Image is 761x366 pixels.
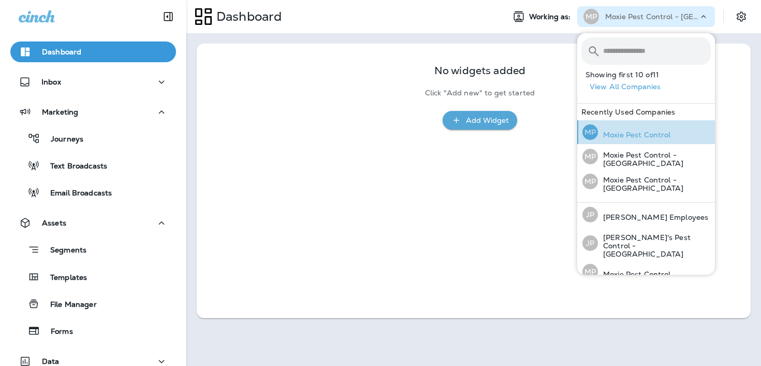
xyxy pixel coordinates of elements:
button: JP[PERSON_NAME]'s Pest Control - [GEOGRAPHIC_DATA] [577,227,715,260]
p: Segments [40,246,86,256]
div: Add Widget [466,114,509,127]
button: Forms [10,320,176,342]
button: Journeys [10,128,176,149]
div: Recently Used Companies [577,104,715,120]
button: Add Widget [443,111,517,130]
button: MPMoxie Pest Control - [GEOGRAPHIC_DATA] [577,169,715,194]
p: Assets [42,219,66,227]
p: Dashboard [212,9,282,24]
p: Moxie Pest Control - [GEOGRAPHIC_DATA] [598,176,711,192]
button: MPMoxie Pest Control - [GEOGRAPHIC_DATA] [577,144,715,169]
p: Click "Add new" to get started [425,89,535,97]
div: MP [582,149,598,164]
button: Text Broadcasts [10,154,176,176]
p: Journeys [40,135,83,145]
p: Email Broadcasts [40,189,112,199]
button: Marketing [10,102,176,122]
button: View All Companies [586,79,715,95]
p: Moxie Pest Control - [GEOGRAPHIC_DATA] [605,12,698,21]
button: Email Broadcasts [10,181,176,203]
p: Templates [40,273,87,283]
button: JP[PERSON_NAME] Employees [577,203,715,227]
button: Segments [10,238,176,261]
button: Inbox [10,72,176,92]
button: MPMoxie Pest Control [577,260,715,284]
button: MPMoxie Pest Control [577,120,715,144]
p: Moxie Pest Control - [GEOGRAPHIC_DATA] [598,151,711,167]
button: Dashboard [10,41,176,62]
button: Collapse Sidebar [154,6,183,27]
p: [PERSON_NAME] Employees [598,213,708,221]
button: Settings [732,7,751,26]
span: Working as: [529,12,573,21]
p: Moxie Pest Control [598,270,671,278]
p: No widgets added [434,66,525,75]
button: Assets [10,213,176,233]
p: Text Broadcasts [40,162,107,172]
p: Forms [40,327,73,337]
p: File Manager [40,300,97,310]
div: MP [582,174,598,189]
button: Templates [10,266,176,288]
div: JP [582,207,598,222]
p: Data [42,357,60,365]
div: MP [583,9,599,24]
p: Inbox [41,78,61,86]
button: File Manager [10,293,176,315]
div: MP [582,264,598,279]
p: Dashboard [42,48,81,56]
p: Marketing [42,108,78,116]
p: [PERSON_NAME]'s Pest Control - [GEOGRAPHIC_DATA] [598,233,711,258]
div: JP [582,235,598,251]
p: Moxie Pest Control [598,131,671,139]
div: MP [582,124,598,140]
p: Showing first 10 of 11 [586,71,715,79]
